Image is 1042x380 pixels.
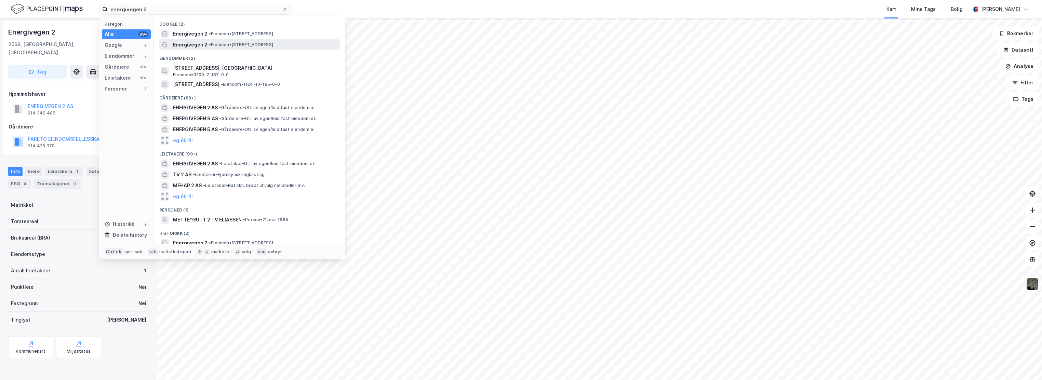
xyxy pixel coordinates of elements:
[221,82,280,87] span: Eiendom • 1124-10-185-0-0
[34,179,81,189] div: Transaksjoner
[138,75,148,81] div: 99+
[1008,347,1042,380] iframe: Chat Widget
[105,74,131,82] div: Leietakere
[1008,347,1042,380] div: Kontrollprogram for chat
[173,41,208,49] span: Energivegen 2
[67,349,91,354] div: Miljøstatus
[138,299,146,308] div: Nei
[219,116,316,121] span: Gårdeiere • Utl. av egen/leid fast eiendom el.
[1000,59,1039,73] button: Analyse
[219,127,316,132] span: Gårdeiere • Utl. av egen/leid fast eiendom el.
[173,136,193,145] button: og 96 til
[209,240,273,246] span: Eiendom • [STREET_ADDRESS]
[143,86,148,92] div: 1
[154,202,345,214] div: Personer (1)
[28,143,55,149] div: 914 428 378
[243,217,288,222] span: Person • 21. mai 1985
[154,225,345,237] div: Historikk (2)
[105,41,122,49] div: Google
[219,105,221,110] span: •
[8,167,23,176] div: Info
[138,64,148,70] div: 99+
[211,249,229,255] div: markere
[143,53,148,59] div: 2
[268,249,282,255] div: avbryt
[173,171,191,179] span: TV 2 AS
[86,167,111,176] div: Datasett
[203,183,305,188] span: Leietaker • Butikkh. bredt utvalg nær.midler mv.
[11,283,34,291] div: Punktleie
[105,220,134,228] div: Historikk
[154,50,345,63] div: Eiendommer (2)
[45,167,83,176] div: Leietakere
[209,31,211,36] span: •
[209,240,211,245] span: •
[74,168,80,175] div: 1
[998,43,1039,57] button: Datasett
[71,180,78,187] div: 11
[154,90,345,102] div: Gårdeiere (99+)
[173,72,229,78] span: Eiendom • 3209-7-187-0-0
[173,181,202,190] span: MEHAR 2 AS
[256,248,267,255] div: esc
[173,216,242,224] span: METTE*GUTT 2 TV ELIASSEN
[22,180,28,187] div: 4
[9,123,149,131] div: Gårdeiere
[8,179,31,189] div: ESG
[173,80,219,89] span: [STREET_ADDRESS]
[951,5,963,13] div: Bolig
[173,125,218,134] span: ENERGIVEGEN 5 AS
[105,63,129,71] div: Gårdeiere
[11,267,50,275] div: Antall leietakere
[105,30,114,38] div: Alle
[16,349,45,354] div: Kommunekart
[113,231,147,239] div: Delete history
[8,65,67,79] button: Tag
[11,201,33,209] div: Matrikkel
[154,146,345,158] div: Leietakere (99+)
[124,249,143,255] div: nytt søk
[11,217,38,226] div: Tomteareal
[173,104,218,112] span: ENERGIVEGEN 2 AS
[11,234,50,242] div: Bruksareal (BRA)
[154,16,345,28] div: Google (2)
[11,3,83,15] img: logo.f888ab2527a4732fd821a326f86c7f29.svg
[173,160,218,168] span: ENERGIVEGEN 2 AS
[11,250,45,258] div: Eiendomstype
[143,221,148,227] div: 2
[173,30,208,38] span: Energivegen 2
[159,249,191,255] div: neste kategori
[193,172,265,177] span: Leietaker • Fjernsynskringkasting
[148,248,158,255] div: tab
[203,183,205,188] span: •
[138,283,146,291] div: Nei
[105,248,123,255] div: Ctrl + k
[243,217,245,222] span: •
[219,127,221,132] span: •
[143,42,148,48] div: 2
[993,27,1039,40] button: Bokmerker
[173,64,337,72] span: [STREET_ADDRESS], [GEOGRAPHIC_DATA]
[105,52,134,60] div: Eiendommer
[911,5,936,13] div: Mine Tags
[173,192,193,201] button: og 96 til
[219,161,221,166] span: •
[886,5,896,13] div: Kart
[105,22,151,27] div: Kategori
[8,27,56,38] div: Energivegen 2
[209,42,273,47] span: Eiendom • [STREET_ADDRESS]
[173,114,218,123] span: ENERGIVEGEN 9 AS
[193,172,195,177] span: •
[242,249,251,255] div: velg
[981,5,1020,13] div: [PERSON_NAME]
[1007,92,1039,106] button: Tags
[11,299,38,308] div: Festegrunn
[11,316,30,324] div: Tinglyst
[209,31,273,37] span: Eiendom • [STREET_ADDRESS]
[173,239,208,247] span: Energivegen 2
[105,85,127,93] div: Personer
[209,42,211,47] span: •
[219,161,315,166] span: Leietaker • Utl. av egen/leid fast eiendom el.
[1006,76,1039,90] button: Filter
[25,167,42,176] div: Eiere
